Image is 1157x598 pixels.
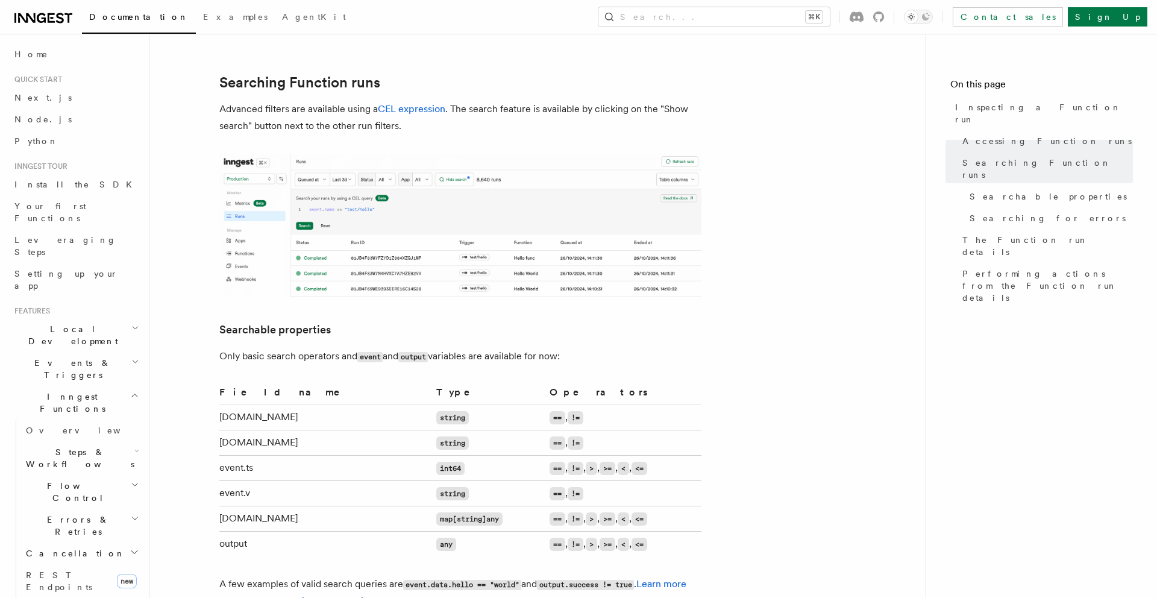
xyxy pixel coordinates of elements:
code: string [436,436,469,450]
span: Steps & Workflows [21,446,134,470]
code: > [586,462,597,475]
a: Home [10,43,142,65]
code: == [550,411,565,424]
p: Advanced filters are available using a . The search feature is available by clicking on the "Show... [219,101,701,134]
button: Steps & Workflows [21,441,142,475]
span: The Function run details [962,234,1133,258]
span: Inngest tour [10,162,67,171]
button: Errors & Retries [21,509,142,543]
a: Accessing Function runs [958,130,1133,152]
span: Errors & Retries [21,514,131,538]
code: event [357,352,383,362]
code: >= [600,538,615,551]
code: != [568,436,583,450]
code: event.data.hello == "world" [403,580,521,590]
code: == [550,512,565,526]
td: , [545,405,701,430]
a: Searchable properties [965,186,1133,207]
code: any [436,538,456,551]
h4: On this page [950,77,1133,96]
code: != [568,538,583,551]
a: Inspecting a Function run [950,96,1133,130]
span: Inspecting a Function run [955,101,1133,125]
code: == [550,487,565,500]
th: Type [431,385,545,405]
code: <= [632,512,647,526]
a: Searching Function runs [958,152,1133,186]
a: Documentation [82,4,196,34]
span: new [117,574,137,588]
img: The runs list features an advance search feature that filters results using a CEL query. [219,154,701,298]
span: Examples [203,12,268,22]
td: event.v [219,481,431,506]
a: Searching for errors [965,207,1133,229]
th: Operators [545,385,701,405]
a: Install the SDK [10,174,142,195]
a: The Function run details [958,229,1133,263]
code: > [586,538,597,551]
code: != [568,512,583,526]
span: Install the SDK [14,180,139,189]
td: , [545,430,701,456]
span: Leveraging Steps [14,235,116,257]
code: > [586,512,597,526]
span: Cancellation [21,547,125,559]
span: Features [10,306,50,316]
code: >= [600,512,615,526]
a: Searching Function runs [219,74,380,91]
button: Events & Triggers [10,352,142,386]
span: Node.js [14,115,72,124]
code: < [618,538,629,551]
td: output [219,532,431,557]
a: Node.js [10,109,142,130]
td: event.ts [219,456,431,481]
span: Searchable properties [970,190,1127,203]
a: Leveraging Steps [10,229,142,263]
th: Field name [219,385,431,405]
a: Sign Up [1068,7,1147,27]
span: Python [14,136,58,146]
code: >= [600,462,615,475]
kbd: ⌘K [806,11,823,23]
span: Local Development [10,323,131,347]
span: Searching for errors [970,212,1126,224]
code: != [568,487,583,500]
a: REST Endpointsnew [21,564,142,598]
code: output [398,352,428,362]
code: != [568,411,583,424]
span: Setting up your app [14,269,118,291]
span: Next.js [14,93,72,102]
button: Local Development [10,318,142,352]
span: Searching Function runs [962,157,1133,181]
td: , , , , , [545,456,701,481]
code: <= [632,538,647,551]
span: Overview [26,426,150,435]
a: CEL expression [378,103,445,115]
span: Flow Control [21,480,131,504]
code: int64 [436,462,465,475]
a: Your first Functions [10,195,142,229]
button: Cancellation [21,543,142,564]
code: == [550,538,565,551]
a: AgentKit [275,4,353,33]
a: Python [10,130,142,152]
p: Only basic search operators and and variables are available for now: [219,348,701,365]
code: < [618,462,629,475]
code: string [436,487,469,500]
code: == [550,462,565,475]
span: Your first Functions [14,201,86,223]
span: Inngest Functions [10,391,130,415]
td: [DOMAIN_NAME] [219,506,431,532]
td: , , , , , [545,506,701,532]
span: Accessing Function runs [962,135,1132,147]
code: != [568,462,583,475]
code: output.success != true [537,580,634,590]
span: Home [14,48,48,60]
code: <= [632,462,647,475]
a: Setting up your app [10,263,142,297]
span: Events & Triggers [10,357,131,381]
td: [DOMAIN_NAME] [219,405,431,430]
a: Overview [21,420,142,441]
code: == [550,436,565,450]
button: Flow Control [21,475,142,509]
